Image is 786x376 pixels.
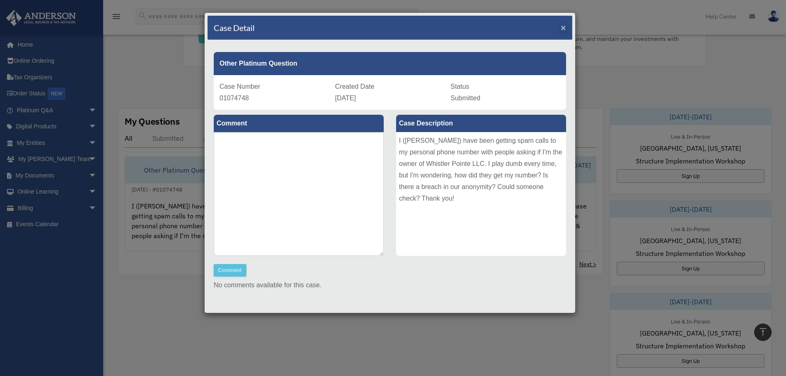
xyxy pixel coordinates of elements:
h4: Case Detail [214,22,255,33]
label: Case Description [396,115,566,132]
div: I ([PERSON_NAME]) have been getting spam calls to my personal phone number with people asking if ... [396,132,566,256]
span: 01074748 [220,95,249,102]
div: Other Platinum Question [214,52,566,75]
label: Comment [214,115,384,132]
span: Status [451,83,469,90]
span: Case Number [220,83,260,90]
span: [DATE] [335,95,356,102]
span: Created Date [335,83,374,90]
button: Comment [214,264,246,277]
button: Close [561,23,566,32]
span: Submitted [451,95,480,102]
span: × [561,23,566,32]
p: No comments available for this case. [214,279,566,291]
